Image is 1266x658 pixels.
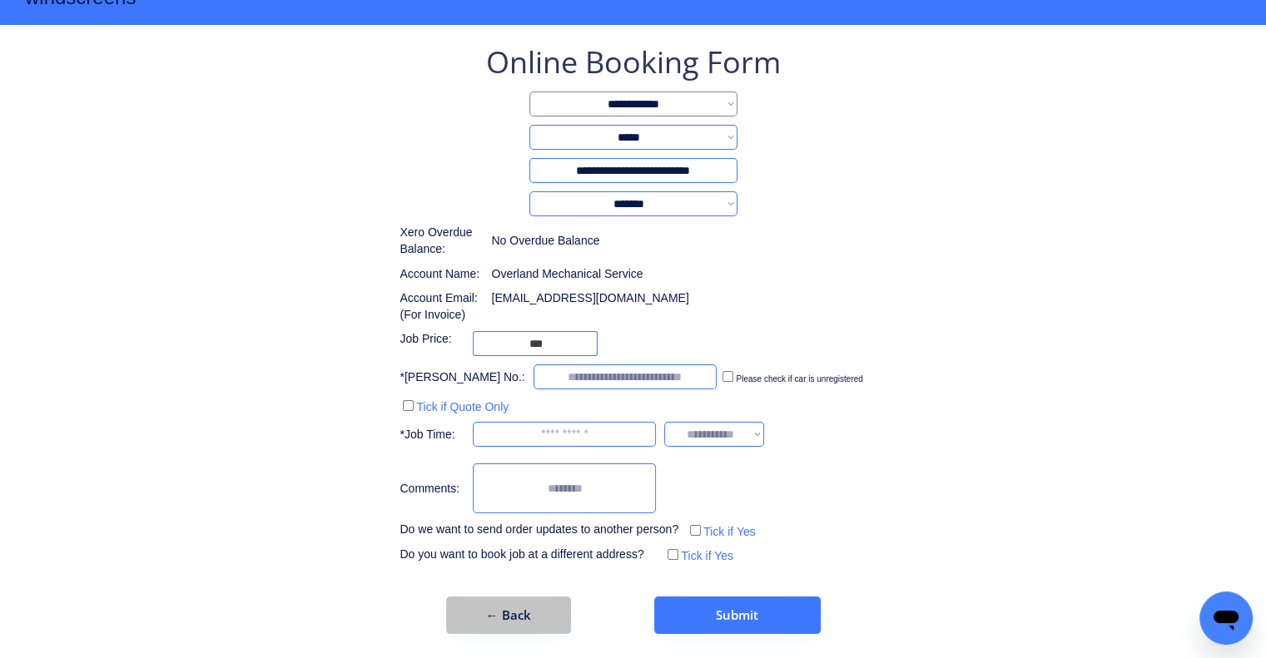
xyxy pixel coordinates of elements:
label: Please check if car is unregistered [736,374,862,383]
iframe: Button to launch messaging window [1199,591,1253,645]
div: Do we want to send order updates to another person? [400,522,678,538]
button: ← Back [446,596,571,634]
div: Account Name: [400,266,483,283]
div: Do you want to book job at a different address? [400,547,656,563]
div: Account Email: (For Invoice) [400,290,483,323]
div: No Overdue Balance [491,233,599,250]
div: *[PERSON_NAME] No.: [400,369,524,386]
div: [EMAIL_ADDRESS][DOMAIN_NAME] [491,290,688,307]
button: Submit [654,596,821,634]
label: Tick if Yes [681,549,733,562]
div: Job Price: [400,331,464,348]
div: Comments: [400,481,464,497]
div: Xero Overdue Balance: [400,225,483,257]
div: Online Booking Form [486,42,781,83]
div: *Job Time: [400,427,464,443]
div: Overland Mechanical Service [491,266,643,283]
label: Tick if Quote Only [416,400,509,413]
label: Tick if Yes [703,525,756,538]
